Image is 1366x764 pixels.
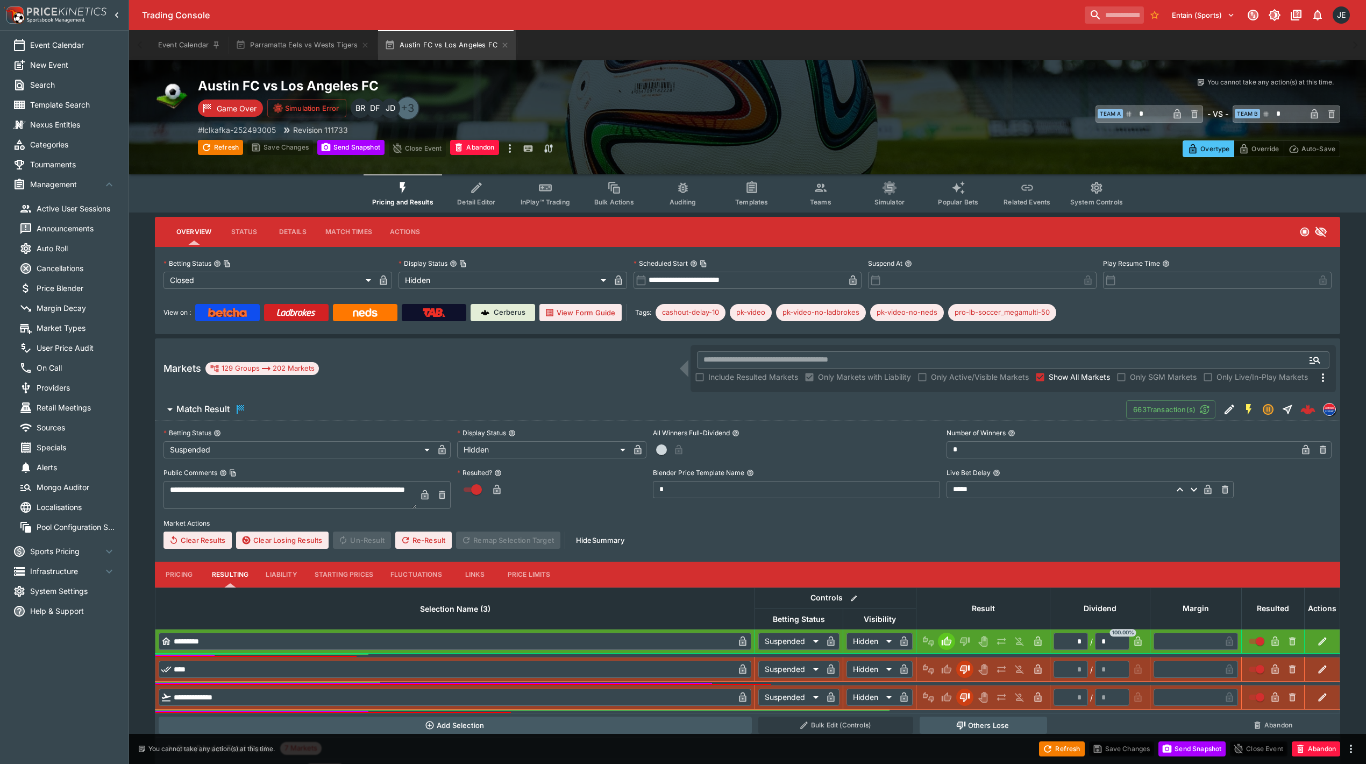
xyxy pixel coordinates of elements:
button: Live Bet Delay [993,469,1000,477]
span: Categories [30,139,116,150]
img: Neds [353,308,377,317]
button: Lose [956,633,973,650]
span: Show All Markets [1049,371,1110,383]
span: User Price Audit [37,342,116,353]
svg: More [1317,371,1329,384]
span: Team A [1098,109,1123,118]
p: Override [1251,143,1279,154]
span: cashout-delay-10 [656,307,725,318]
h6: Match Result [176,404,230,415]
button: All Winners Full-Dividend [732,429,739,437]
button: Event Calendar [152,30,227,60]
span: Market Types [37,322,116,334]
span: pro-lb-soccer_megamulti-50 [948,307,1056,318]
span: Help & Support [30,605,116,617]
button: Display StatusCopy To Clipboard [450,260,457,267]
p: Scheduled Start [634,259,688,268]
span: Search [30,79,116,90]
span: Template Search [30,99,116,110]
div: Josh Drayton [381,98,400,118]
span: Infrastructure [30,565,103,577]
span: Auditing [670,198,696,206]
button: Notifications [1308,5,1327,25]
p: Display Status [399,259,447,268]
span: Pool Configuration Sets [37,521,116,533]
p: Public Comments [163,468,217,477]
img: Sportsbook Management [27,18,85,23]
p: Revision 111733 [293,124,348,136]
span: New Event [30,59,116,70]
img: Cerberus [481,308,489,317]
span: InPlay™ Trading [521,198,570,206]
span: Active User Sessions [37,203,116,214]
button: Price Limits [499,562,559,588]
button: more [1344,742,1357,755]
button: Send Snapshot [317,140,385,155]
button: Abandon [1292,741,1340,756]
button: Overview [168,219,220,245]
div: Betting Target: cerberus [656,304,725,321]
button: Resulting [203,562,257,588]
a: adb03701-4685-404e-b629-aa2d7c5e66e3 [1297,399,1319,420]
span: Un-Result [333,532,390,549]
button: Fluctuations [382,562,451,588]
p: Betting Status [163,428,211,437]
th: Resulted [1242,588,1305,629]
div: Betting Target: cerberus [776,304,866,321]
span: Pricing and Results [372,198,433,206]
label: View on : [163,304,191,321]
th: Dividend [1050,588,1150,629]
span: On Call [37,362,116,373]
button: Blender Price Template Name [746,469,754,477]
div: Suspended [758,689,822,706]
button: Austin FC vs Los Angeles FC [378,30,516,60]
button: Win [938,689,955,706]
button: No Bookmarks [1146,6,1163,24]
div: Hidden [846,633,895,650]
button: Open [1305,350,1325,370]
span: Retail Meetings [37,402,116,413]
button: James Edlin [1329,3,1353,27]
button: Lose [956,661,973,678]
div: lclkafka [1323,403,1336,416]
input: search [1085,6,1144,24]
button: Win [938,633,955,650]
span: Auto Roll [37,243,116,254]
div: David Foster [366,98,385,118]
span: Simulator [874,198,905,206]
img: soccer.png [155,77,189,112]
span: Visibility [852,613,908,626]
span: Popular Bets [938,198,978,206]
button: Void [974,661,992,678]
span: Tournaments [30,159,116,170]
div: Hidden [846,689,895,706]
button: 663Transaction(s) [1126,400,1215,419]
h6: - VS - [1207,108,1228,119]
button: Eliminated In Play [1011,661,1028,678]
button: Lose [956,689,973,706]
svg: Suspended [1262,403,1275,416]
button: Copy To Clipboard [223,260,231,267]
button: Abandon [450,140,499,155]
div: Suspended [758,661,822,678]
button: Send Snapshot [1158,741,1226,756]
button: Win [938,661,955,678]
button: Void [974,633,992,650]
span: Teams [810,198,831,206]
span: 100.00% [1110,629,1136,636]
button: HideSummary [570,532,631,549]
p: Number of Winners [947,428,1006,437]
div: / [1090,664,1093,675]
span: Selection Name (3) [408,603,502,616]
div: Closed [163,272,375,289]
button: Status [220,219,268,245]
span: Mongo Auditor [37,482,116,493]
button: Scheduled StartCopy To Clipboard [690,260,698,267]
button: Number of Winners [1008,429,1015,437]
label: Market Actions [163,515,1332,532]
p: Suspend At [868,259,902,268]
button: Simulation Error [267,99,346,117]
span: Related Events [1004,198,1050,206]
div: Suspended [758,633,822,650]
div: +3 [396,96,419,120]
